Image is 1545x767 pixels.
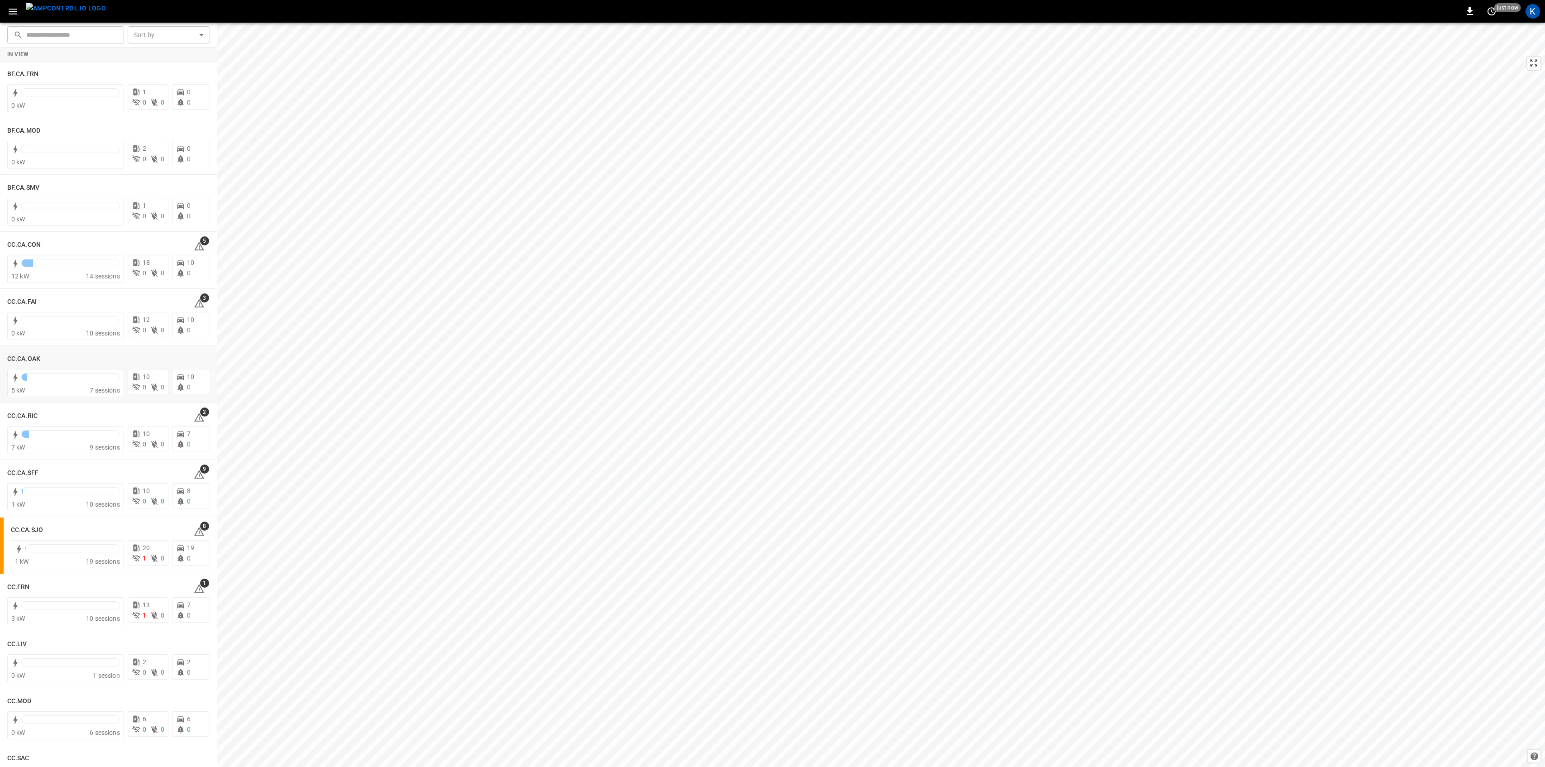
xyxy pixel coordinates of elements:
span: 0 [187,326,191,334]
span: 0 [187,155,191,163]
span: 6 [187,715,191,723]
span: 8 [200,522,209,531]
span: just now [1494,3,1521,12]
span: 18 [143,259,150,266]
span: 0 kW [11,216,25,223]
span: 7 sessions [90,387,120,394]
span: 0 [187,555,191,562]
span: 0 [143,383,146,391]
span: 12 [143,316,150,323]
span: 0 [187,383,191,391]
h6: CC.LIV [7,639,27,649]
h6: CC.CA.SJO [11,525,43,535]
span: 0 [187,669,191,676]
span: 7 [187,430,191,437]
span: 0 [187,99,191,106]
span: 9 [200,465,209,474]
span: 13 [143,601,150,609]
span: 0 [161,612,164,619]
span: 0 kW [11,672,25,679]
span: 0 [143,441,146,448]
h6: BF.CA.MOD [7,126,40,136]
span: 1 [143,88,146,96]
span: 0 [161,669,164,676]
span: 2 [200,407,209,417]
h6: CC.CA.CON [7,240,41,250]
span: 10 [143,373,150,380]
span: 3 [200,293,209,302]
span: 0 [143,498,146,505]
span: 1 session [93,672,120,679]
span: 20 [143,544,150,551]
span: 2 [187,658,191,666]
h6: CC.FRN [7,582,30,592]
span: 0 [143,99,146,106]
span: 5 kW [11,387,25,394]
span: 8 [187,487,191,494]
h6: CC.CA.OAK [7,354,40,364]
h6: CC.CA.FAI [7,297,37,307]
span: 0 [187,212,191,220]
span: 2 [143,658,146,666]
span: 0 [187,726,191,733]
span: 0 kW [11,158,25,166]
span: 0 [187,145,191,152]
span: 0 [161,326,164,334]
span: 0 [143,326,146,334]
span: 0 kW [11,729,25,736]
span: 0 [161,441,164,448]
span: 10 [143,487,150,494]
span: 1 [143,202,146,209]
span: 0 kW [11,102,25,109]
span: 5 [200,236,209,245]
button: set refresh interval [1484,4,1499,19]
div: profile-icon [1526,4,1540,19]
span: 0 [187,498,191,505]
span: 0 [143,269,146,277]
span: 0 [143,212,146,220]
span: 2 [143,145,146,152]
span: 1 [143,612,146,619]
span: 0 [187,441,191,448]
span: 10 sessions [86,615,120,622]
span: 0 [161,155,164,163]
span: 1 [200,579,209,588]
span: 0 [187,612,191,619]
span: 0 [187,202,191,209]
h6: BF.CA.FRN [7,69,38,79]
span: 0 [143,726,146,733]
span: 7 kW [11,444,25,451]
span: 0 [143,155,146,163]
span: 10 [143,430,150,437]
h6: CC.SAC [7,753,29,763]
strong: In View [7,51,29,58]
img: ampcontrol.io logo [26,3,106,14]
span: 0 [161,726,164,733]
h6: CC.CA.SFF [7,468,38,478]
span: 0 [161,212,164,220]
span: 19 [187,544,194,551]
span: 6 [143,715,146,723]
h6: CC.CA.RIC [7,411,38,421]
span: 0 [187,269,191,277]
span: 0 [161,555,164,562]
span: 0 [161,498,164,505]
span: 0 [161,383,164,391]
span: 0 [161,99,164,106]
span: 10 sessions [86,330,120,337]
span: 19 sessions [86,558,120,565]
span: 0 [161,269,164,277]
h6: BF.CA.SMV [7,183,39,193]
span: 9 sessions [90,444,120,451]
span: 0 kW [11,330,25,337]
h6: CC.MOD [7,696,32,706]
span: 1 kW [15,558,29,565]
span: 0 [187,88,191,96]
span: 7 [187,601,191,609]
span: 12 kW [11,273,29,280]
span: 14 sessions [86,273,120,280]
span: 6 sessions [90,729,120,736]
span: 1 kW [11,501,25,508]
span: 0 [143,669,146,676]
span: 10 sessions [86,501,120,508]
